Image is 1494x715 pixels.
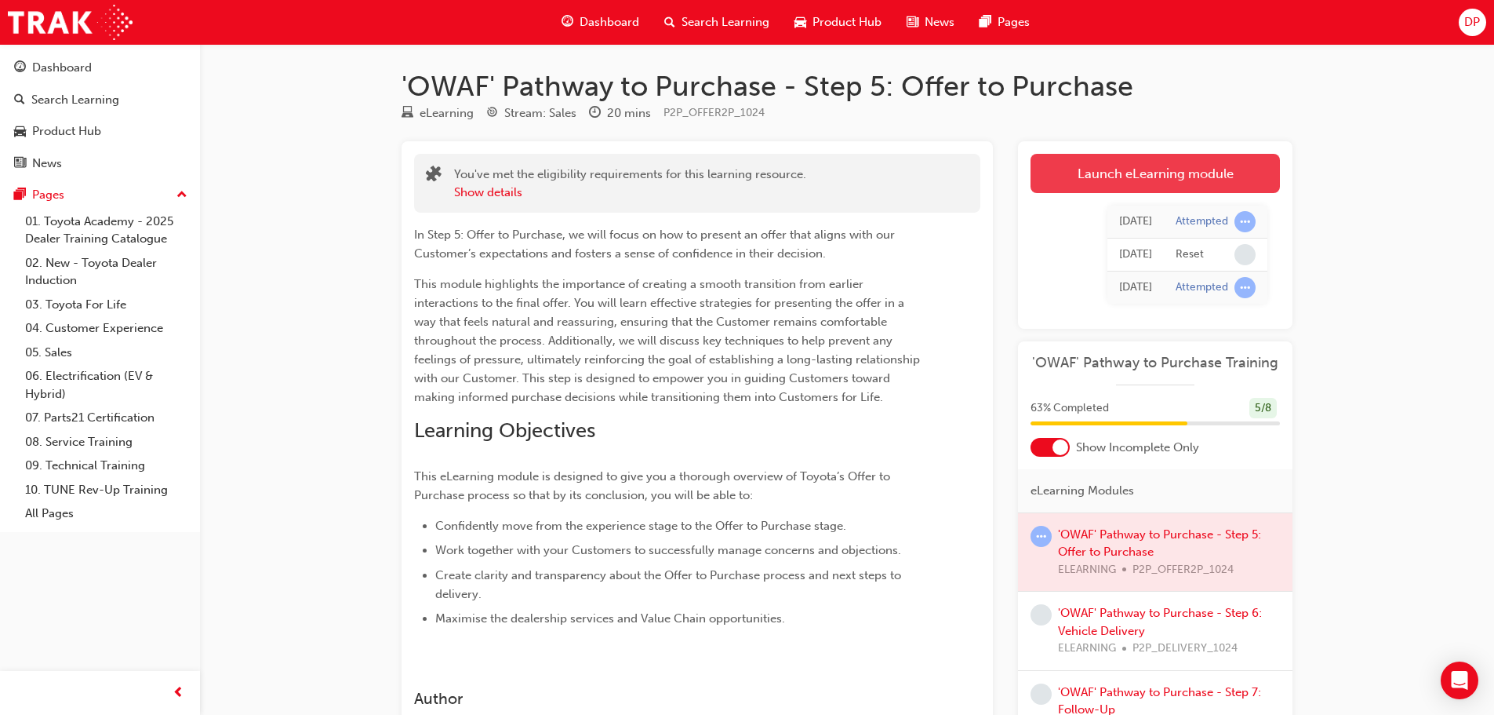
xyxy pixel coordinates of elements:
span: up-icon [176,185,187,206]
a: 04. Customer Experience [19,316,194,341]
div: Duration [589,104,651,123]
span: Search Learning [682,13,769,31]
span: learningRecordVerb_NONE-icon [1031,604,1052,626]
a: Product Hub [6,117,194,146]
span: P2P_DELIVERY_1024 [1132,640,1238,658]
span: learningRecordVerb_NONE-icon [1234,244,1256,265]
a: Dashboard [6,53,194,82]
span: search-icon [14,93,25,108]
span: guage-icon [14,61,26,75]
span: Pages [998,13,1030,31]
button: DP [1459,9,1486,36]
span: learningRecordVerb_ATTEMPT-icon [1234,277,1256,298]
a: 09. Technical Training [19,454,194,478]
span: Dashboard [580,13,639,31]
span: News [925,13,954,31]
span: eLearning Modules [1031,482,1134,500]
div: Attempted [1176,280,1228,295]
a: 05. Sales [19,341,194,365]
span: Product Hub [812,13,881,31]
a: search-iconSearch Learning [652,6,782,38]
span: news-icon [14,157,26,171]
div: Stream [486,104,576,123]
span: prev-icon [173,684,184,703]
span: Learning Objectives [414,418,595,443]
span: Maximise the dealership services and Value Chain opportunities. [435,611,785,626]
span: Work together with your Customers to successfully manage concerns and objections. [435,543,901,557]
a: 'OWAF' Pathway to Purchase - Step 6: Vehicle Delivery [1058,606,1262,638]
a: 08. Service Training [19,430,194,454]
div: You've met the eligibility requirements for this learning resource. [454,166,806,201]
div: 5 / 8 [1249,398,1277,419]
span: Learning resource code [663,106,765,119]
span: learningRecordVerb_ATTEMPT-icon [1031,526,1052,547]
button: DashboardSearch LearningProduct HubNews [6,50,194,181]
span: learningRecordVerb_ATTEMPT-icon [1234,211,1256,232]
a: 01. Toyota Academy - 2025 Dealer Training Catalogue [19,210,194,251]
a: 10. TUNE Rev-Up Training [19,478,194,502]
img: Trak [8,5,133,40]
div: Wed Sep 24 2025 11:04:32 GMT+1000 (Australian Eastern Standard Time) [1119,279,1152,297]
a: All Pages [19,502,194,526]
div: Wed Sep 24 2025 14:18:02 GMT+1000 (Australian Eastern Standard Time) [1119,213,1152,231]
span: pages-icon [14,188,26,202]
span: This module highlights the importance of creating a smooth transition from earlier interactions t... [414,277,923,404]
div: Attempted [1176,214,1228,229]
span: target-icon [486,107,498,121]
a: News [6,149,194,178]
div: Product Hub [32,122,101,140]
h3: Author [414,690,924,708]
a: 06. Electrification (EV & Hybrid) [19,364,194,406]
div: Open Intercom Messenger [1441,662,1478,699]
span: guage-icon [562,13,573,32]
a: 07. Parts21 Certification [19,406,194,430]
span: Show Incomplete Only [1076,439,1199,457]
span: search-icon [664,13,675,32]
span: ELEARNING [1058,640,1116,658]
a: car-iconProduct Hub [782,6,894,38]
div: Type [402,104,474,123]
span: This eLearning module is designed to give you a thorough overview of Toyota’s Offer to Purchase p... [414,469,893,502]
a: 03. Toyota For Life [19,293,194,317]
div: Reset [1176,247,1204,262]
div: Stream: Sales [504,104,576,122]
div: News [32,155,62,173]
span: learningResourceType_ELEARNING-icon [402,107,413,121]
div: Pages [32,186,64,204]
a: guage-iconDashboard [549,6,652,38]
h1: 'OWAF' Pathway to Purchase - Step 5: Offer to Purchase [402,69,1292,104]
a: news-iconNews [894,6,967,38]
span: In Step 5: Offer to Purchase, we will focus on how to present an offer that aligns with our Custo... [414,228,898,261]
span: learningRecordVerb_NONE-icon [1031,684,1052,705]
button: Pages [6,181,194,210]
span: pages-icon [980,13,991,32]
div: Search Learning [31,91,119,109]
div: Wed Sep 24 2025 14:18:00 GMT+1000 (Australian Eastern Standard Time) [1119,246,1152,264]
span: car-icon [14,125,26,139]
span: 63 % Completed [1031,399,1109,418]
span: DP [1464,13,1480,31]
button: Show details [454,184,522,202]
a: 02. New - Toyota Dealer Induction [19,251,194,293]
span: news-icon [907,13,918,32]
a: Launch eLearning module [1031,154,1280,193]
div: eLearning [420,104,474,122]
a: pages-iconPages [967,6,1042,38]
a: 'OWAF' Pathway to Purchase Training [1031,354,1280,372]
span: Confidently move from the experience stage to the Offer to Purchase stage. [435,519,846,533]
a: Search Learning [6,86,194,115]
span: car-icon [794,13,806,32]
div: Dashboard [32,59,92,77]
div: 20 mins [607,104,651,122]
span: clock-icon [589,107,601,121]
span: puzzle-icon [426,167,442,185]
span: Create clarity and transparency about the Offer to Purchase process and next steps to delivery. [435,568,904,601]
